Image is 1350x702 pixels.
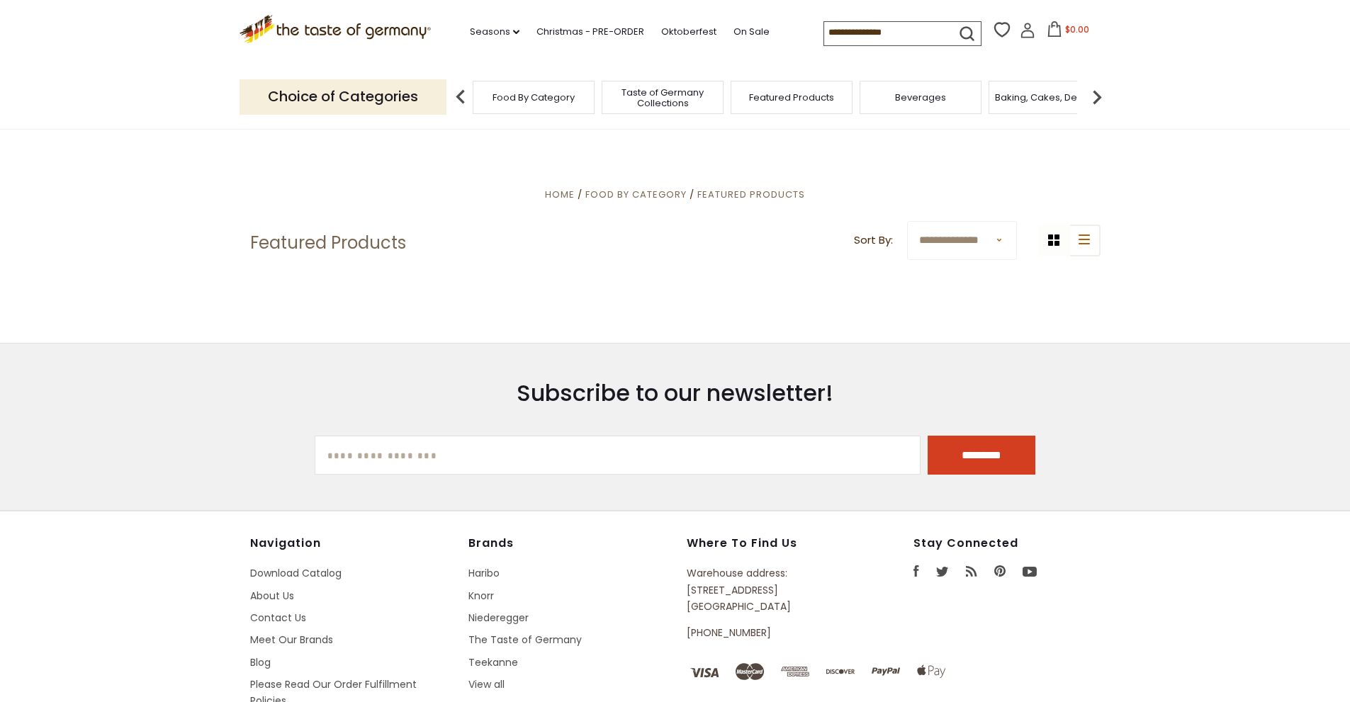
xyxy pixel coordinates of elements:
a: Featured Products [697,188,805,201]
a: Baking, Cakes, Desserts [995,92,1105,103]
label: Sort By: [854,232,893,249]
a: Teekanne [468,655,518,669]
h4: Navigation [250,536,454,550]
p: Choice of Categories [240,79,446,114]
a: Food By Category [493,92,575,103]
p: Warehouse address: [STREET_ADDRESS] [GEOGRAPHIC_DATA] [687,565,848,615]
a: Beverages [895,92,946,103]
a: Taste of Germany Collections [606,87,719,108]
p: [PHONE_NUMBER] [687,625,848,641]
a: View all [468,677,505,691]
a: Seasons [470,24,519,40]
a: About Us [250,589,294,603]
button: $0.00 [1038,21,1098,43]
a: Haribo [468,566,500,580]
a: The Taste of Germany [468,633,582,647]
h1: Featured Products [250,232,406,254]
a: Knorr [468,589,494,603]
span: $0.00 [1065,23,1089,35]
a: Christmas - PRE-ORDER [536,24,644,40]
a: On Sale [733,24,770,40]
img: previous arrow [446,83,475,111]
a: Contact Us [250,611,306,625]
a: Oktoberfest [661,24,716,40]
h4: Brands [468,536,673,550]
a: Niederegger [468,611,529,625]
a: Meet Our Brands [250,633,333,647]
a: Download Catalog [250,566,342,580]
img: next arrow [1083,83,1111,111]
h4: Stay Connected [913,536,1101,550]
a: Food By Category [585,188,687,201]
h3: Subscribe to our newsletter! [315,379,1036,407]
a: Blog [250,655,271,669]
a: Featured Products [749,92,834,103]
a: Home [545,188,575,201]
h4: Where to find us [687,536,848,550]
